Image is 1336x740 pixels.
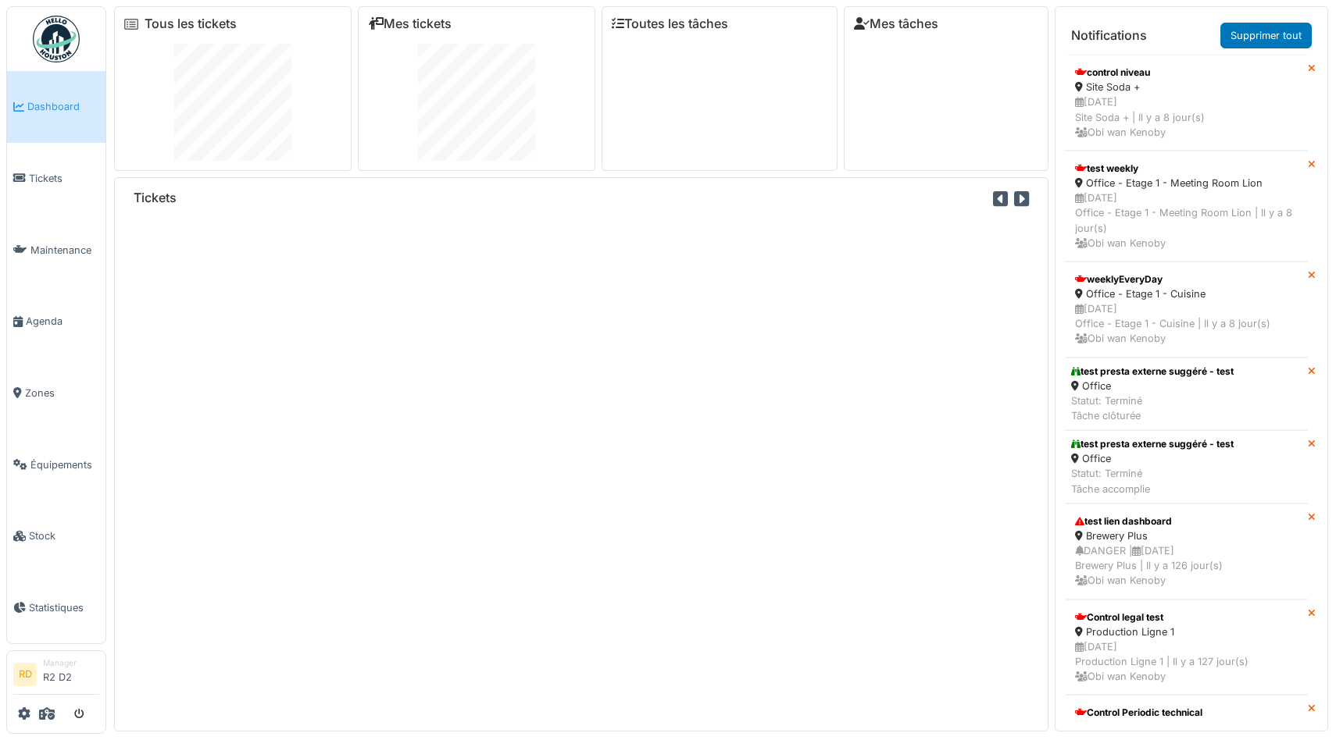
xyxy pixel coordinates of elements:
[1075,528,1298,543] div: Brewery Plus
[1071,28,1147,43] h6: Notifications
[1075,301,1298,347] div: [DATE] Office - Etage 1 - Cuisine | Il y a 8 jour(s) Obi wan Kenoby
[1065,358,1308,431] a: test presta externe suggéré - test Office Statut: TerminéTâche clôturée
[1075,514,1298,528] div: test lien dashboard
[368,16,452,31] a: Mes tickets
[854,16,938,31] a: Mes tâches
[1065,503,1308,599] a: test lien dashboard Brewery Plus DANGER |[DATE]Brewery Plus | Il y a 126 jour(s) Obi wan Kenoby
[13,657,99,695] a: RD ManagerR2 D2
[1075,720,1298,735] div: Site Soda + - Production Line 1
[1075,66,1298,80] div: control niveau
[1075,706,1298,720] div: Control Periodic technical
[612,16,728,31] a: Toutes les tâches
[7,358,105,429] a: Zones
[1075,610,1298,624] div: Control legal test
[7,214,105,286] a: Maintenance
[1065,599,1308,696] a: Control legal test Production Ligne 1 [DATE]Production Ligne 1 | Il y a 127 jour(s) Obi wan Kenoby
[26,314,99,329] span: Agenda
[43,657,99,669] div: Manager
[1065,55,1308,151] a: control niveau Site Soda + [DATE]Site Soda + | Il y a 8 jour(s) Obi wan Kenoby
[7,143,105,215] a: Tickets
[1075,272,1298,286] div: weeklyEveryDay
[30,457,99,472] span: Équipements
[134,190,177,205] h6: Tickets
[25,386,99,400] span: Zones
[1075,639,1298,685] div: [DATE] Production Ligne 1 | Il y a 127 jour(s) Obi wan Kenoby
[1075,162,1298,176] div: test weekly
[33,16,80,62] img: Badge_color-CXgf-gQk.svg
[1075,286,1298,301] div: Office - Etage 1 - Cuisine
[27,99,99,114] span: Dashboard
[1075,80,1298,94] div: Site Soda +
[29,600,99,615] span: Statistiques
[1065,430,1308,503] a: test presta externe suggéré - test Office Statut: TerminéTâche accomplie
[145,16,237,31] a: Tous les tickets
[29,528,99,543] span: Stock
[43,657,99,691] li: R2 D2
[1071,451,1234,466] div: Office
[1065,261,1308,358] a: weeklyEveryDay Office - Etage 1 - Cuisine [DATE]Office - Etage 1 - Cuisine | Il y a 8 jour(s) Obi...
[7,286,105,358] a: Agenda
[1065,151,1308,261] a: test weekly Office - Etage 1 - Meeting Room Lion [DATE]Office - Etage 1 - Meeting Room Lion | Il ...
[1071,393,1234,423] div: Statut: Terminé Tâche clôturée
[1075,176,1298,190] div: Office - Etage 1 - Meeting Room Lion
[13,663,37,686] li: RD
[1075,94,1298,140] div: [DATE] Site Soda + | Il y a 8 jour(s) Obi wan Kenoby
[1075,624,1298,639] div: Production Ligne 1
[29,171,99,186] span: Tickets
[7,572,105,644] a: Statistiques
[1071,365,1234,379] div: test presta externe suggéré - test
[1071,379,1234,393] div: Office
[30,243,99,258] span: Maintenance
[7,500,105,572] a: Stock
[1071,437,1234,451] div: test presta externe suggéré - test
[1075,190,1298,251] div: [DATE] Office - Etage 1 - Meeting Room Lion | Il y a 8 jour(s) Obi wan Kenoby
[1071,466,1234,496] div: Statut: Terminé Tâche accomplie
[1075,543,1298,589] div: DANGER | [DATE] Brewery Plus | Il y a 126 jour(s) Obi wan Kenoby
[1220,23,1312,48] a: Supprimer tout
[7,71,105,143] a: Dashboard
[7,429,105,500] a: Équipements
